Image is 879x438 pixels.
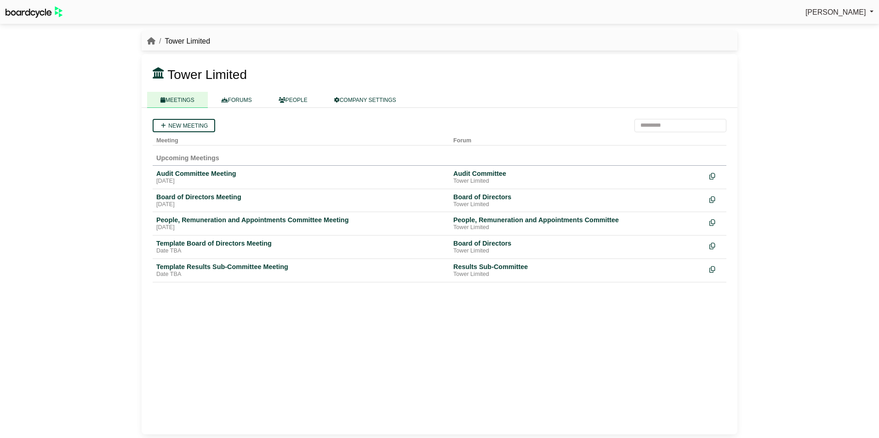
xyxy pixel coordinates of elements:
[709,216,723,228] div: Make a copy
[453,239,702,247] div: Board of Directors
[156,239,446,247] div: Template Board of Directors Meeting
[453,271,702,278] div: Tower Limited
[709,263,723,275] div: Make a copy
[709,193,723,205] div: Make a copy
[709,169,723,182] div: Make a copy
[453,216,702,231] a: People, Remuneration and Appointments Committee Tower Limited
[156,169,446,185] a: Audit Committee Meeting [DATE]
[453,239,702,255] a: Board of Directors Tower Limited
[156,216,446,224] div: People, Remuneration and Appointments Committee Meeting
[156,247,446,255] div: Date TBA
[156,216,446,231] a: People, Remuneration and Appointments Committee Meeting [DATE]
[805,6,873,18] a: [PERSON_NAME]
[156,271,446,278] div: Date TBA
[156,178,446,185] div: [DATE]
[453,169,702,185] a: Audit Committee Tower Limited
[453,224,702,231] div: Tower Limited
[453,201,702,208] div: Tower Limited
[156,193,446,208] a: Board of Directors Meeting [DATE]
[153,119,215,132] a: New meeting
[453,178,702,185] div: Tower Limited
[450,132,706,146] th: Forum
[147,92,208,108] a: MEETINGS
[156,201,446,208] div: [DATE]
[155,35,210,47] li: Tower Limited
[156,224,446,231] div: [DATE]
[453,263,702,278] a: Results Sub-Committee Tower Limited
[167,67,247,82] span: Tower Limited
[156,263,446,278] a: Template Results Sub-Committee Meeting Date TBA
[208,92,265,108] a: FORUMS
[453,193,702,201] div: Board of Directors
[453,216,702,224] div: People, Remuneration and Appointments Committee
[453,193,702,208] a: Board of Directors Tower Limited
[6,6,63,18] img: BoardcycleBlackGreen-aaafeed430059cb809a45853b8cf6d952af9d84e6e89e1f1685b34bfd5cb7d64.svg
[709,239,723,252] div: Make a copy
[321,92,410,108] a: COMPANY SETTINGS
[453,247,702,255] div: Tower Limited
[156,193,446,201] div: Board of Directors Meeting
[265,92,321,108] a: PEOPLE
[156,169,446,178] div: Audit Committee Meeting
[147,35,210,47] nav: breadcrumb
[156,263,446,271] div: Template Results Sub-Committee Meeting
[153,132,450,146] th: Meeting
[805,8,866,16] span: [PERSON_NAME]
[156,239,446,255] a: Template Board of Directors Meeting Date TBA
[156,154,219,162] span: Upcoming Meetings
[453,263,702,271] div: Results Sub-Committee
[453,169,702,178] div: Audit Committee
